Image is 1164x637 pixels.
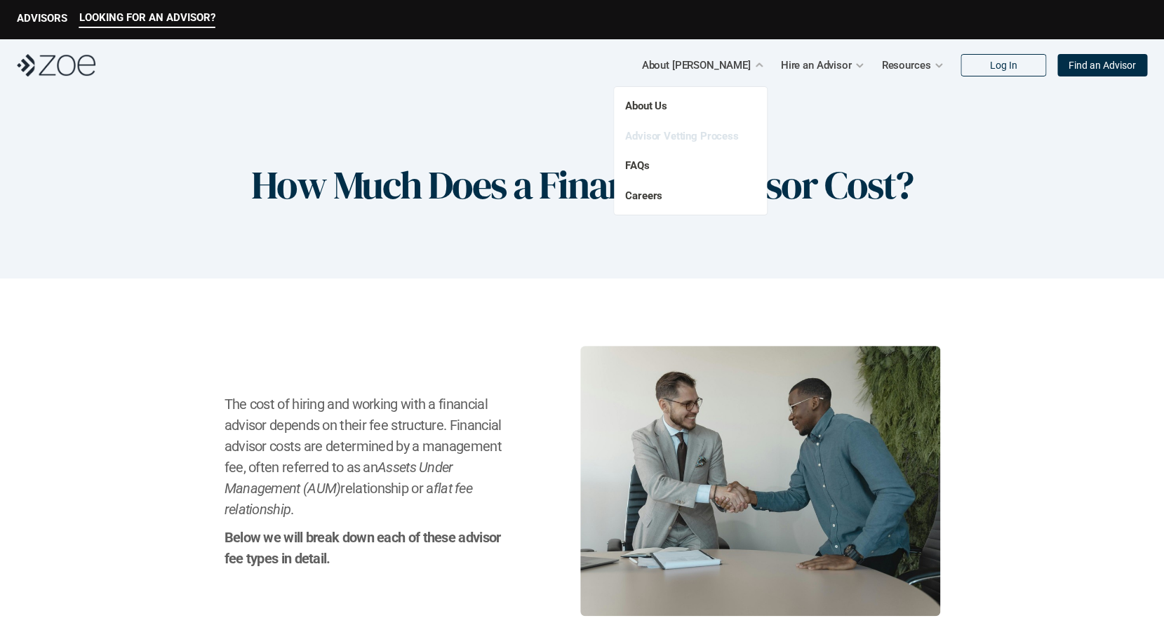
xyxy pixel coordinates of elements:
[641,55,750,76] p: About [PERSON_NAME]
[225,480,476,518] em: flat fee relationship
[225,527,510,569] h2: Below we will break down each of these advisor fee types in detail.
[79,11,215,24] p: LOOKING FOR AN ADVISOR?
[781,55,852,76] p: Hire an Advisor
[625,130,739,142] a: Advisor Vetting Process
[990,60,1017,72] p: Log In
[251,161,913,208] h1: How Much Does a Financial Advisor Cost?
[625,100,667,112] a: About Us
[1069,60,1136,72] p: Find an Advisor
[1057,54,1147,76] a: Find an Advisor
[881,55,930,76] p: Resources
[961,54,1046,76] a: Log In
[17,12,67,25] p: ADVISORS
[225,459,456,497] em: Assets Under Management (AUM)
[225,394,510,520] h2: The cost of hiring and working with a financial advisor depends on their fee structure. Financial...
[625,189,662,202] a: Careers
[625,159,649,172] a: FAQs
